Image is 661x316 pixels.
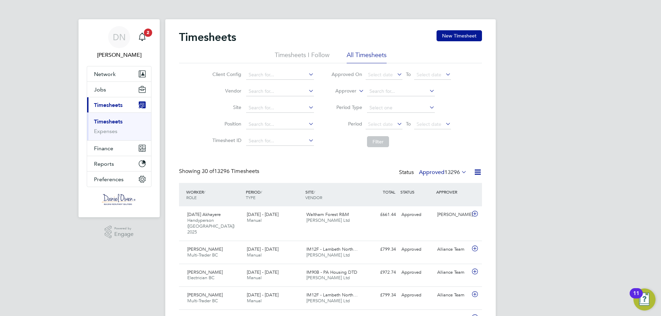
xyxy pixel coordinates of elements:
[305,195,322,200] span: VENDOR
[246,103,314,113] input: Search for...
[87,172,151,187] button: Preferences
[210,121,241,127] label: Position
[306,275,350,281] span: [PERSON_NAME] Ltd
[202,168,214,175] span: 30 of
[434,186,470,198] div: APPROVER
[331,104,362,110] label: Period Type
[187,292,223,298] span: [PERSON_NAME]
[306,252,350,258] span: [PERSON_NAME] Ltd
[187,246,223,252] span: [PERSON_NAME]
[179,168,261,175] div: Showing
[105,226,134,239] a: Powered byEngage
[419,169,467,176] label: Approved
[210,104,241,110] label: Site
[367,103,435,113] input: Select one
[87,141,151,156] button: Finance
[331,121,362,127] label: Period
[306,269,357,275] span: IM90B - PA Housing DTD
[247,298,262,304] span: Manual
[417,72,441,78] span: Select date
[246,87,314,96] input: Search for...
[434,244,470,255] div: Alliance Team
[434,267,470,278] div: Alliance Team
[363,267,399,278] div: £972.74
[434,209,470,220] div: [PERSON_NAME]
[399,290,434,301] div: Approved
[135,26,149,48] a: 2
[331,71,362,77] label: Approved On
[363,209,399,220] div: £661.44
[187,269,223,275] span: [PERSON_NAME]
[94,71,116,77] span: Network
[247,217,262,223] span: Manual
[87,51,151,59] span: Danielle Nail
[187,275,214,281] span: Electrician BC
[87,66,151,81] button: Network
[78,19,160,217] nav: Main navigation
[404,70,413,79] span: To
[187,252,218,258] span: Multi-Trader BC
[314,189,315,195] span: /
[187,298,218,304] span: Multi-Trader BC
[246,136,314,146] input: Search for...
[187,211,221,217] span: [DATE] Akhayere
[261,189,262,195] span: /
[399,244,434,255] div: Approved
[325,88,356,95] label: Approver
[87,82,151,97] button: Jobs
[202,168,259,175] span: 13296 Timesheets
[434,290,470,301] div: Alliance Team
[87,156,151,171] button: Reports
[633,288,655,310] button: Open Resource Center, 11 new notifications
[247,211,279,217] span: [DATE] - [DATE]
[102,194,136,205] img: danielowen-logo-retina.png
[210,71,241,77] label: Client Config
[247,269,279,275] span: [DATE] - [DATE]
[210,88,241,94] label: Vendor
[87,26,151,59] a: DN[PERSON_NAME]
[275,51,329,63] li: Timesheets I Follow
[94,86,106,93] span: Jobs
[244,186,304,204] div: PERIOD
[304,186,363,204] div: SITE
[367,87,435,96] input: Search for...
[247,275,262,281] span: Manual
[399,168,468,177] div: Status
[87,194,151,205] a: Go to home page
[94,176,124,183] span: Preferences
[363,244,399,255] div: £799.34
[94,128,117,134] a: Expenses
[368,121,393,127] span: Select date
[246,120,314,129] input: Search for...
[437,30,482,41] button: New Timesheet
[347,51,387,63] li: All Timesheets
[94,118,123,125] a: Timesheets
[247,252,262,258] span: Manual
[186,195,197,200] span: ROLE
[204,189,205,195] span: /
[114,231,134,237] span: Engage
[210,137,241,143] label: Timesheet ID
[187,217,234,235] span: Handyperson ([GEOGRAPHIC_DATA]) 2025
[633,293,639,302] div: 11
[179,30,236,44] h2: Timesheets
[306,298,350,304] span: [PERSON_NAME] Ltd
[247,246,279,252] span: [DATE] - [DATE]
[363,290,399,301] div: £799.34
[417,121,441,127] span: Select date
[368,72,393,78] span: Select date
[306,246,358,252] span: IM12F - Lambeth North…
[404,119,413,128] span: To
[306,211,349,217] span: Waltham Forest R&M
[94,161,114,167] span: Reports
[87,97,151,112] button: Timesheets
[114,226,134,231] span: Powered by
[113,33,126,42] span: DN
[246,195,255,200] span: TYPE
[444,169,460,176] span: 13296
[306,292,358,298] span: IM12F - Lambeth North…
[383,189,395,195] span: TOTAL
[246,70,314,80] input: Search for...
[399,186,434,198] div: STATUS
[87,112,151,140] div: Timesheets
